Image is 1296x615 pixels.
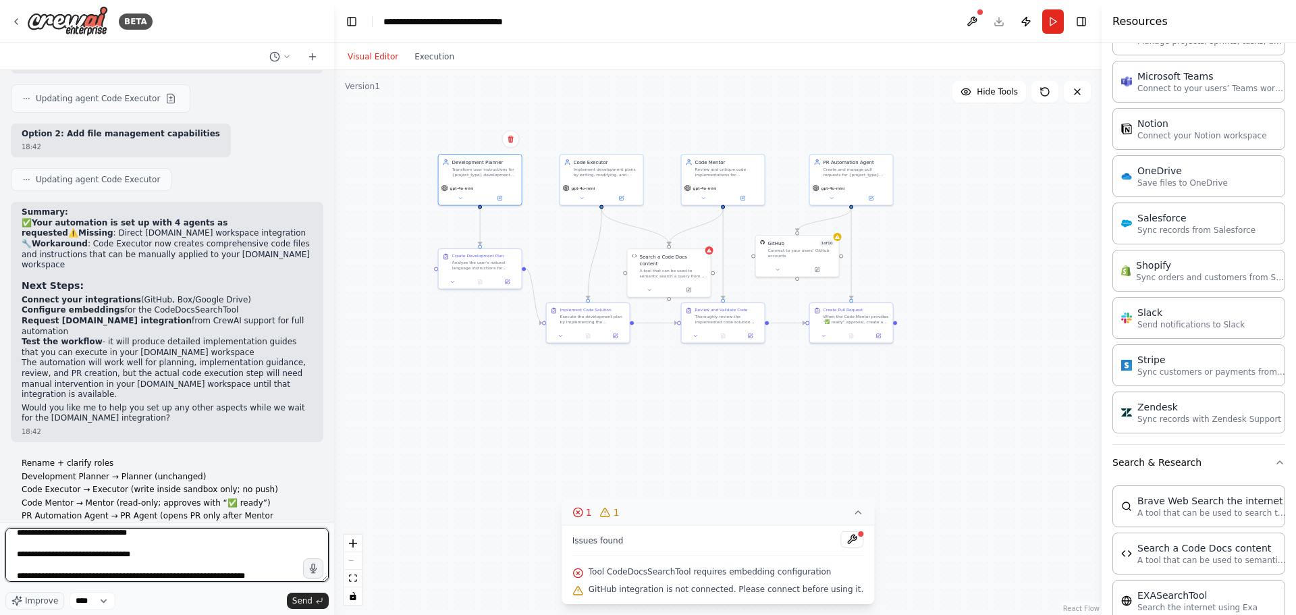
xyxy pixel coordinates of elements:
p: Save files to OneDrive [1137,178,1228,188]
div: Code Executor [574,159,639,165]
img: Notion [1121,124,1132,134]
img: CodeDocsSearchTool [1121,548,1132,559]
div: Implement development plans by writing, modifying, and testing code in the sandbox environment fo... [574,167,639,178]
button: No output available [574,332,602,340]
div: Create Pull Request [823,307,863,313]
p: A tool that can be used to search the internet with a search_query. [1137,508,1286,518]
div: Slack [1137,306,1245,319]
button: zoom in [344,535,362,552]
button: Hide Tools [952,81,1026,103]
span: Send [292,595,313,606]
div: Review and critique code implementations for {project_type} projects, providing constructive feed... [695,167,761,178]
strong: Connect your integrations [22,295,141,304]
a: React Flow attribution [1063,605,1100,612]
button: Visual Editor [340,49,406,65]
span: Improve [25,595,58,606]
button: Hide left sidebar [342,12,361,31]
button: toggle interactivity [344,587,362,605]
span: gpt-4o-mini [693,186,717,191]
button: Send [287,593,329,609]
g: Edge from 606a19ce-7411-41da-a05a-300902d665ff to e6b70826-2f22-4933-8ec9-2ca2939ee3e9 [634,319,677,326]
div: React Flow controls [344,535,362,605]
span: Issues found [572,535,624,546]
div: Notion [1137,117,1267,130]
img: CodeDocsSearchTool [632,253,637,259]
strong: Workaround [32,239,88,248]
div: Code ExecutorImplement development plans by writing, modifying, and testing code in the sandbox e... [560,154,644,206]
div: OneDrive [1137,164,1228,178]
div: BETA [119,14,153,30]
span: Number of enabled actions [819,240,834,246]
div: GitHubGitHub1of10Connect to your users’ GitHub accounts [755,235,840,277]
div: Brave Web Search the internet [1137,494,1286,508]
p: Connect your Notion workspace [1137,130,1267,141]
button: Improve [5,592,64,610]
div: Search a Code Docs content [1137,541,1286,555]
div: Code Mentor [695,159,761,165]
p: Sync records with Zendesk Support [1137,414,1281,425]
button: Open in side panel [670,286,708,294]
button: Click to speak your automation idea [303,558,323,579]
button: Start a new chat [302,49,323,65]
button: Open in side panel [867,332,890,340]
img: Zendesk [1121,407,1132,418]
strong: Next Steps: [22,280,84,291]
div: Version 1 [345,81,380,92]
div: Create Development PlanAnalyze the user's natural language instructions for developing {project_d... [438,248,522,290]
p: Would you like me to help you set up any other aspects while we wait for the [DOMAIN_NAME] integr... [22,403,313,424]
button: Open in side panel [738,332,761,340]
button: 11 [562,500,874,525]
button: Delete node [502,130,520,148]
li: (GitHub, Box/Google Drive) [22,295,313,306]
p: Sync records from Salesforce [1137,225,1255,236]
p: PR Automation Agent → PR Agent (opens PR only after Mentor approval) [22,511,313,532]
div: Salesforce [1137,211,1255,225]
img: BraveSearchTool [1121,501,1132,512]
span: Hide Tools [977,86,1018,97]
div: Execute the development plan by implementing the {project_type} solution in the sandbox environme... [560,314,626,325]
p: Sync customers or payments from Stripe [1137,367,1286,377]
strong: Test the workflow [22,337,103,346]
div: Review and Validate Code [695,307,748,313]
button: Open in side panel [495,278,518,286]
div: Search a Code Docs content [640,253,707,267]
div: Implement Code Solution [560,307,612,313]
img: Stripe [1121,360,1132,371]
p: Rename + clarify roles [22,458,313,469]
button: No output available [709,332,737,340]
span: gpt-4o-mini [572,186,595,191]
button: Execution [406,49,462,65]
p: Code Mentor → Mentor (read-only; approves with “✅ ready”) [22,498,313,509]
strong: Option 2: Add file management capabilities [22,129,220,138]
strong: Your automation is set up with 4 agents as requested [22,218,227,238]
div: Microsoft Teams [1137,70,1286,83]
li: - it will produce detailed implementation guides that you can execute in your [DOMAIN_NAME] works... [22,337,313,358]
div: Stripe [1137,353,1286,367]
div: A tool that can be used to semantic search a query from a Code Docs content. [640,268,707,279]
span: 1 [614,506,620,519]
div: 18:42 [22,427,313,437]
p: Send notifications to Slack [1137,319,1245,330]
img: OneDrive [1121,171,1132,182]
button: Open in side panel [724,194,762,203]
div: Development PlannerTransform user instructions for {project_type} development into comprehensive,... [438,154,522,206]
span: gpt-4o-mini [450,186,474,191]
button: No output available [837,332,865,340]
button: Open in side panel [798,266,836,274]
div: Zendesk [1137,400,1281,414]
img: GitHub [760,240,765,245]
p: Code Executor → Executor (write inside sandbox only; no push) [22,485,313,496]
button: Search & Research [1112,445,1285,480]
div: Development Planner [452,159,518,165]
p: Development Planner → Planner (unchanged) [22,472,313,483]
img: Logo [27,6,108,36]
div: 18:42 [22,142,220,152]
button: Hide right sidebar [1072,12,1091,31]
span: 1 [586,506,592,519]
img: Shopify [1121,265,1131,276]
g: Edge from e6b70826-2f22-4933-8ec9-2ca2939ee3e9 to 3d2d0781-efe5-4591-8129-4c0d6f97591e [769,319,805,326]
g: Edge from e92b00c5-56ff-403d-97aa-8c1b9c168e68 to b2c78b5f-af9c-492e-ab33-0f6e82fbc8e5 [477,209,483,245]
div: Create Pull RequestWhen the Code Mentor provides "✅ ready" approval, create a comprehensive pull ... [809,302,894,344]
g: Edge from 7d54f70f-77d8-40cf-94da-60ecbb4662b2 to 3d2d0781-efe5-4591-8129-4c0d6f97591e [848,209,855,299]
p: A tool that can be used to semantic search a query from a Code Docs content. [1137,555,1286,566]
